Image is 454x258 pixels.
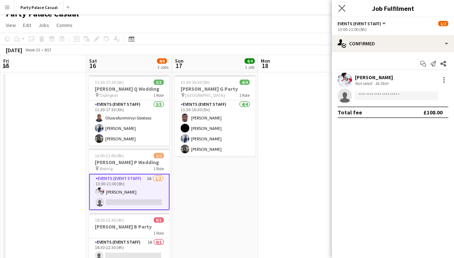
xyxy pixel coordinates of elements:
[99,92,118,98] span: Orpington
[89,58,97,64] span: Sat
[36,21,52,30] a: Jobs
[89,86,170,92] h3: [PERSON_NAME] Q Wedding
[89,149,170,210] app-job-card: 13:00-21:00 (8h)1/2[PERSON_NAME] P Wedding Woking1 RoleEvents (Event Staff)1A1/213:00-21:00 (8h)[...
[355,74,393,81] div: [PERSON_NAME]
[175,86,255,92] h3: [PERSON_NAME] G Party
[95,217,124,223] span: 18:30-22:30 (4h)
[175,100,255,156] app-card-role: Events (Event Staff)4/411:30-16:30 (5h)[PERSON_NAME][PERSON_NAME][PERSON_NAME][PERSON_NAME]
[2,62,9,70] span: 15
[89,75,170,146] app-job-card: 11:30-17:30 (6h)3/3[PERSON_NAME] Q Wedding Orpington1 RoleEvents (Event Staff)3/311:30-17:30 (6h)...
[261,58,270,64] span: Mon
[20,21,34,30] a: Edit
[181,80,210,85] span: 11:30-16:30 (5h)
[154,80,164,85] span: 3/3
[153,92,164,98] span: 1 Role
[95,153,124,158] span: 13:00-21:00 (8h)
[89,223,170,230] h3: [PERSON_NAME] B Party
[3,21,19,30] a: View
[154,153,164,158] span: 1/2
[3,58,9,64] span: Fri
[15,0,64,14] button: Party Palace Casual
[174,62,184,70] span: 17
[157,58,167,64] span: 4/6
[23,22,31,28] span: Edit
[338,21,387,26] button: Events (Event Staff)
[374,81,390,86] div: 36.5km
[338,27,448,32] div: 13:00-21:00 (8h)
[240,80,250,85] span: 4/4
[245,64,254,70] div: 1 Job
[260,62,270,70] span: 18
[185,92,225,98] span: [GEOGRAPHIC_DATA]
[438,21,448,26] span: 1/2
[332,35,454,52] div: Confirmed
[332,4,454,13] h3: Job Fulfilment
[45,47,52,53] div: BST
[6,46,22,54] div: [DATE]
[338,21,381,26] span: Events (Event Staff)
[89,174,170,210] app-card-role: Events (Event Staff)1A1/213:00-21:00 (8h)[PERSON_NAME]
[175,58,184,64] span: Sun
[338,109,362,116] div: Total fee
[54,21,75,30] a: Comms
[239,92,250,98] span: 1 Role
[24,47,42,53] span: Week 33
[95,80,124,85] span: 11:30-17:30 (6h)
[154,217,164,223] span: 0/1
[99,166,113,171] span: Woking
[38,22,49,28] span: Jobs
[175,75,255,156] app-job-card: 11:30-16:30 (5h)4/4[PERSON_NAME] G Party [GEOGRAPHIC_DATA]1 RoleEvents (Event Staff)4/411:30-16:3...
[6,22,16,28] span: View
[157,64,168,70] div: 3 Jobs
[88,62,97,70] span: 16
[56,22,73,28] span: Comms
[423,109,443,116] div: £108.00
[153,166,164,171] span: 1 Role
[89,159,170,166] h3: [PERSON_NAME] P Wedding
[245,58,255,64] span: 4/4
[153,230,164,236] span: 1 Role
[355,81,374,86] div: Not rated
[89,100,170,146] app-card-role: Events (Event Staff)3/311:30-17:30 (6h)Oluwafunminiyi Gbotoso[PERSON_NAME][PERSON_NAME]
